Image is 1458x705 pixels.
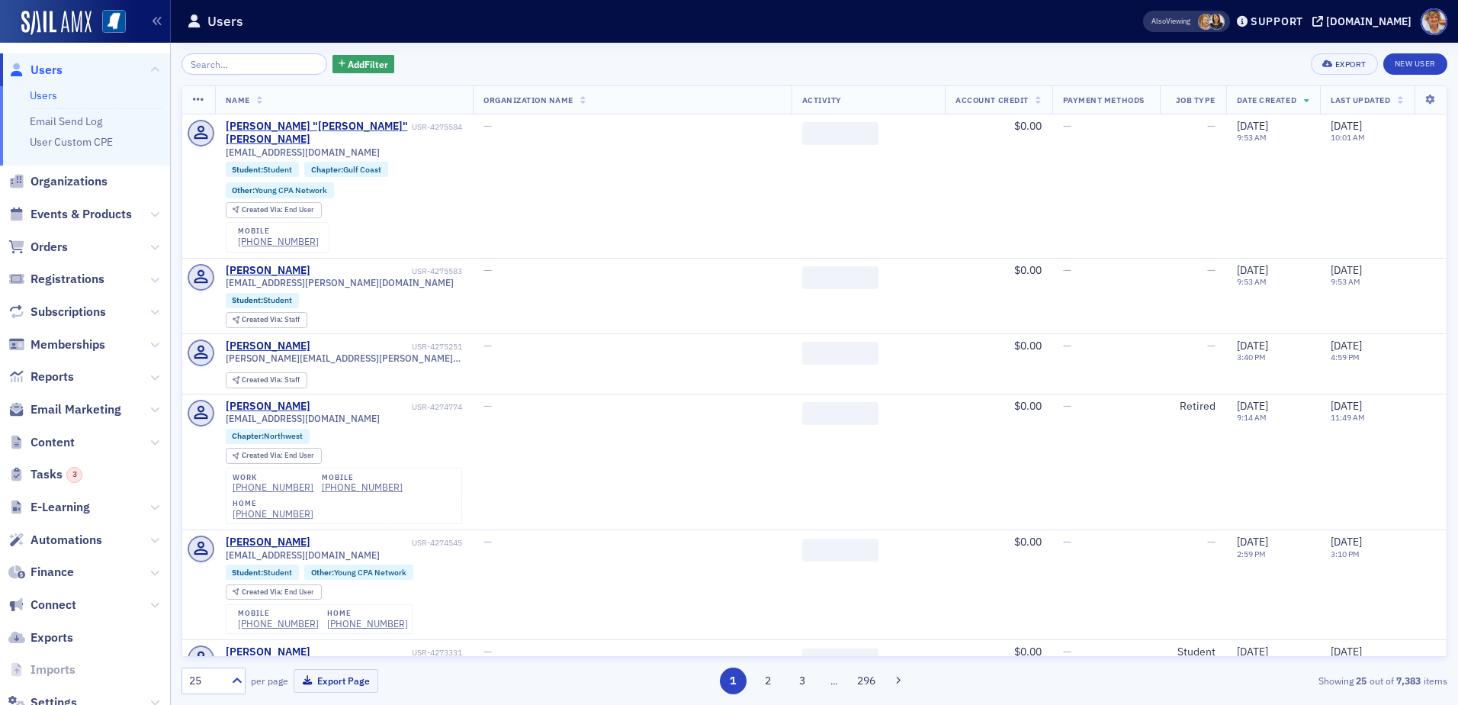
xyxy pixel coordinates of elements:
[789,668,816,694] button: 3
[226,400,310,414] a: [PERSON_NAME]
[1014,339,1042,352] span: $0.00
[313,266,462,276] div: USR-4275583
[242,588,314,597] div: End User
[313,342,462,352] div: USR-4275251
[1237,352,1266,362] time: 3:40 PM
[1237,535,1268,549] span: [DATE]
[226,277,454,288] span: [EMAIL_ADDRESS][PERSON_NAME][DOMAIN_NAME]
[242,206,314,214] div: End User
[1251,14,1303,28] div: Support
[802,342,878,365] span: ‌
[226,162,300,177] div: Student:
[238,618,319,629] div: [PHONE_NUMBER]
[1207,263,1216,277] span: —
[232,568,292,578] a: Student:Student
[8,532,102,549] a: Automations
[233,481,313,493] div: [PHONE_NUMBER]
[232,295,292,305] a: Student:Student
[1176,95,1216,105] span: Job Type
[1198,14,1214,30] span: Ellen Vaughn
[483,263,492,277] span: —
[332,55,395,74] button: AddFilter
[1171,645,1216,659] div: Student
[31,304,106,320] span: Subscriptions
[1311,53,1377,75] button: Export
[226,293,300,308] div: Student:
[8,206,132,223] a: Events & Products
[1207,535,1216,549] span: —
[1331,119,1362,133] span: [DATE]
[31,62,63,79] span: Users
[1063,399,1071,413] span: —
[802,402,878,425] span: ‌
[66,467,82,483] div: 3
[322,481,403,493] a: [PHONE_NUMBER]
[31,271,104,288] span: Registrations
[232,567,263,578] span: Student :
[311,164,343,175] span: Chapter :
[1063,119,1071,133] span: —
[754,668,781,694] button: 2
[242,450,284,460] span: Created Via :
[31,369,74,385] span: Reports
[8,271,104,288] a: Registrations
[232,185,255,195] span: Other :
[31,499,90,516] span: E-Learning
[327,618,408,629] a: [PHONE_NUMBER]
[238,227,319,236] div: mobile
[1237,276,1267,287] time: 9:53 AM
[1014,263,1042,277] span: $0.00
[31,401,121,418] span: Email Marketing
[8,499,90,516] a: E-Learning
[1237,95,1296,105] span: Date Created
[1237,549,1266,559] time: 2:59 PM
[327,609,408,618] div: home
[1063,535,1071,549] span: —
[189,673,223,689] div: 25
[1331,549,1360,559] time: 3:10 PM
[1237,399,1268,413] span: [DATE]
[226,645,310,659] div: [PERSON_NAME]
[1394,674,1424,687] strong: 7,383
[31,466,82,483] span: Tasks
[226,340,310,353] a: [PERSON_NAME]
[313,538,462,548] div: USR-4274545
[1331,412,1365,423] time: 11:49 AM
[232,164,263,175] span: Student :
[30,114,102,128] a: Email Send Log
[8,173,108,190] a: Organizations
[226,312,307,328] div: Created Via: Staff
[233,499,313,508] div: home
[1331,339,1362,352] span: [DATE]
[251,674,288,687] label: per page
[226,120,409,146] div: [PERSON_NAME] "[PERSON_NAME]" [PERSON_NAME]
[226,182,335,198] div: Other:
[102,10,126,34] img: SailAMX
[313,402,462,412] div: USR-4274774
[238,236,319,247] a: [PHONE_NUMBER]
[824,674,845,687] span: …
[1151,16,1166,26] div: Also
[1237,645,1268,658] span: [DATE]
[8,434,75,451] a: Content
[1171,400,1216,414] div: Retired
[232,295,263,305] span: Student :
[226,448,322,464] div: Created Via: End User
[226,202,322,218] div: Created Via: End User
[233,508,313,520] a: [PHONE_NUMBER]
[226,429,310,444] div: Chapter:
[483,535,492,549] span: —
[311,568,406,578] a: Other:Young CPA Network
[1335,60,1366,69] div: Export
[226,95,250,105] span: Name
[31,564,74,581] span: Finance
[1237,119,1268,133] span: [DATE]
[1237,132,1267,143] time: 9:53 AM
[1014,535,1042,549] span: $0.00
[226,352,462,364] span: [PERSON_NAME][EMAIL_ADDRESS][PERSON_NAME][DOMAIN_NAME]
[853,668,880,694] button: 296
